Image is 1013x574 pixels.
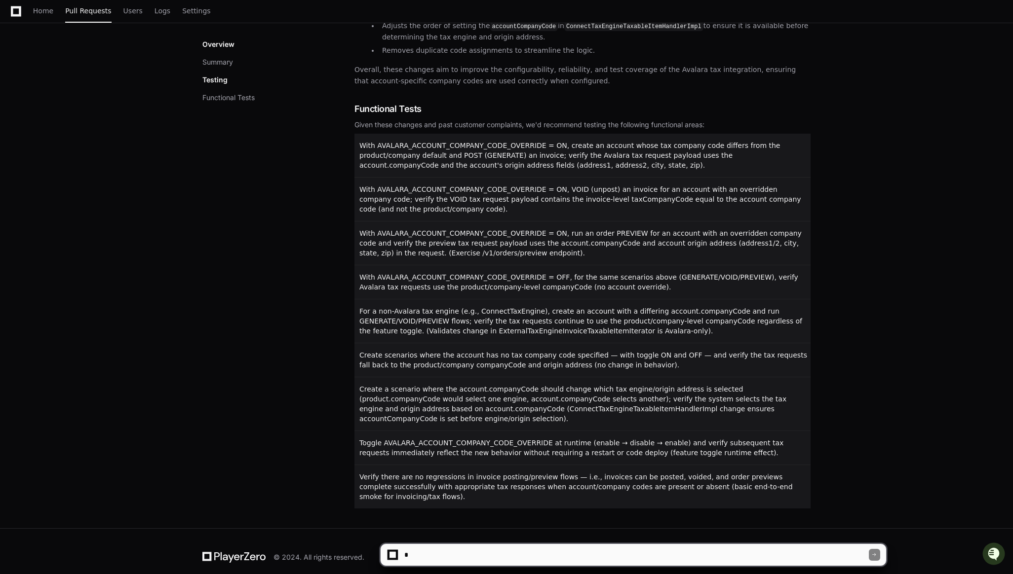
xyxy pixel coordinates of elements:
span: Users [123,8,143,14]
span: Pylon [98,104,119,111]
div: Given these changes and past customer complaints, we'd recommend testing the following functional... [354,120,811,130]
span: With AVALARA_ACCOUNT_COMPANY_CODE_OVERRIDE = ON, run an order PREVIEW for an account with an over... [359,229,802,257]
span: With AVALARA_ACCOUNT_COMPANY_CODE_OVERRIDE = ON, create an account whose tax company code differs... [359,142,780,169]
img: 1756235613930-3d25f9e4-fa56-45dd-b3ad-e072dfbd1548 [10,73,28,91]
p: Overview [202,39,234,49]
span: Verify there are no regressions in invoice posting/preview flows — i.e., invoices can be posted, ... [359,473,793,501]
code: accountCompanyCode [490,22,558,31]
span: With AVALARA_ACCOUNT_COMPANY_CODE_OVERRIDE = OFF, for the same scenarios above (GENERATE/VOID/PRE... [359,273,798,291]
button: Start new chat [168,76,180,88]
div: Start new chat [34,73,162,83]
span: Settings [182,8,210,14]
span: Create scenarios where the account has no tax company code specified — with toggle ON and OFF — a... [359,351,807,369]
img: PlayerZero [10,10,30,30]
span: Home [33,8,53,14]
span: Pull Requests [65,8,111,14]
span: Functional Tests [354,102,422,116]
div: © 2024. All rights reserved. [273,552,364,562]
li: Adjusts the order of setting the in to ensure it is available before determining the tax engine a... [379,20,811,43]
li: Removes duplicate code assignments to streamline the logic. [379,45,811,56]
iframe: Open customer support [981,541,1008,568]
span: Create a scenario where the account.companyCode should change which tax engine/origin address is ... [359,385,786,423]
p: Overall, these changes aim to improve the configurability, reliability, and test coverage of the ... [354,64,811,87]
button: Functional Tests [202,93,255,103]
a: Powered byPylon [70,103,119,111]
span: For a non-Avalara tax engine (e.g., ConnectTaxEngine), create an account with a differing account... [359,307,802,335]
span: Toggle AVALARA_ACCOUNT_COMPANY_CODE_OVERRIDE at runtime (enable → disable → enable) and verify su... [359,439,783,457]
span: With AVALARA_ACCOUNT_COMPANY_CODE_OVERRIDE = ON, VOID (unpost) an invoice for an account with an ... [359,185,801,213]
span: Logs [155,8,170,14]
p: Testing [202,75,228,85]
div: Welcome [10,39,180,55]
button: Summary [202,57,233,67]
div: We're offline, but we'll be back soon! [34,83,143,91]
code: ConnectTaxEngineTaxableItemHandlerImpl [564,22,703,31]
